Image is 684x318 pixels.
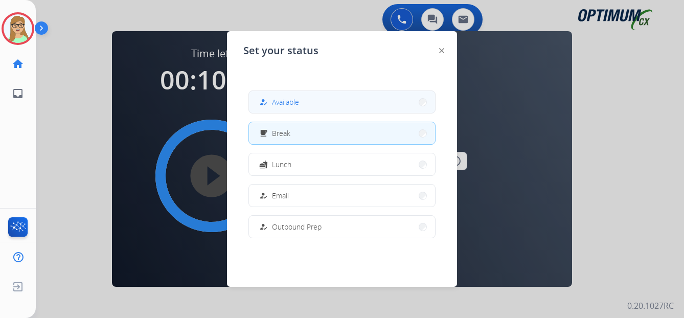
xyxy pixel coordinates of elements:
img: close-button [439,48,444,53]
button: Email [249,185,435,207]
span: Lunch [272,159,291,170]
mat-icon: how_to_reg [259,191,268,200]
mat-icon: fastfood [259,160,268,169]
button: Break [249,122,435,144]
span: Email [272,190,289,201]
button: Available [249,91,435,113]
mat-icon: inbox [12,87,24,100]
mat-icon: how_to_reg [259,98,268,106]
button: Outbound Prep [249,216,435,238]
img: avatar [4,14,32,43]
p: 0.20.1027RC [627,300,674,312]
span: Set your status [243,43,318,58]
span: Available [272,97,299,107]
span: Break [272,128,290,139]
button: Lunch [249,153,435,175]
mat-icon: how_to_reg [259,222,268,231]
mat-icon: free_breakfast [259,129,268,138]
span: Outbound Prep [272,221,322,232]
mat-icon: home [12,58,24,70]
